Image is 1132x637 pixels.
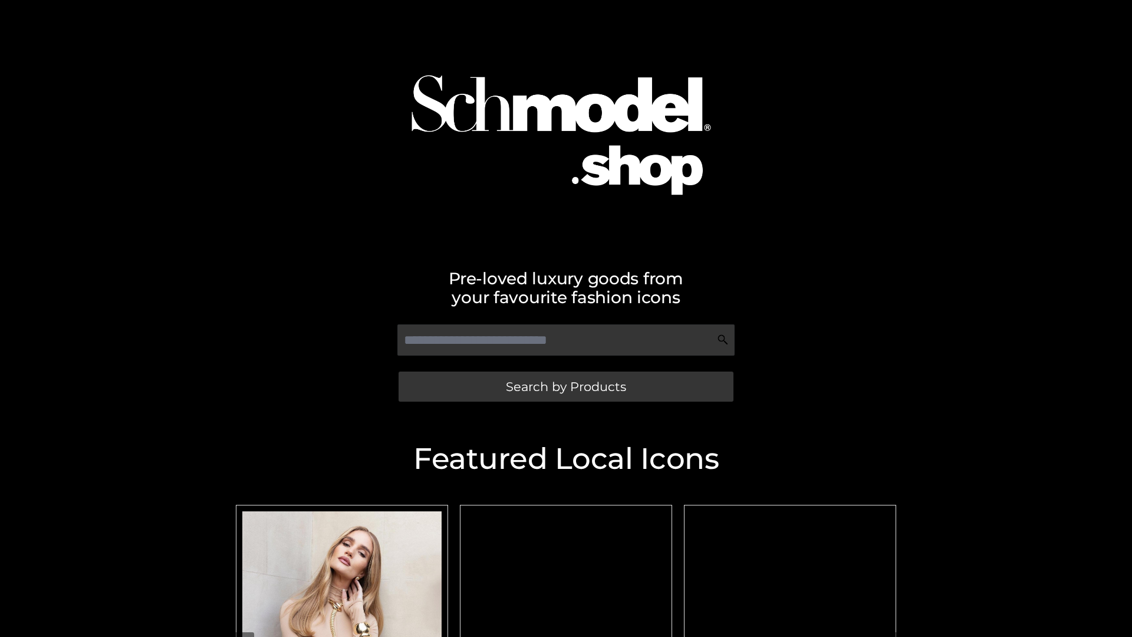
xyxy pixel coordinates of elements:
span: Search by Products [506,380,626,393]
h2: Featured Local Icons​ [230,444,902,474]
img: Search Icon [717,334,729,346]
h2: Pre-loved luxury goods from your favourite fashion icons [230,269,902,307]
a: Search by Products [399,372,733,402]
